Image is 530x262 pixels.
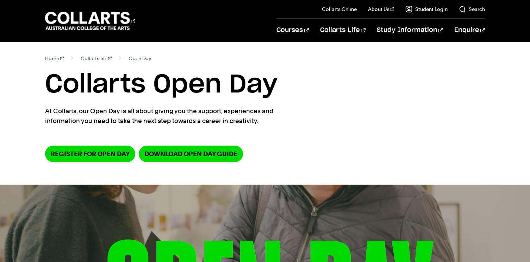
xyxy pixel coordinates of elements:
[454,19,485,42] a: Enquire
[45,106,302,126] p: At Collarts, our Open Day is all about giving you the support, experiences and information you ne...
[405,6,448,13] a: Student Login
[45,53,64,63] a: Home
[139,146,243,162] a: DOWNLOAD OPEN DAY GUIDE
[276,19,308,42] a: Courses
[45,69,485,101] h1: Collarts Open Day
[368,6,394,13] a: About Us
[45,11,135,31] div: Go to homepage
[45,146,135,162] a: Register for Open Day
[129,53,151,63] span: Open Day
[322,6,357,13] a: Collarts Online
[320,19,366,42] a: Collarts Life
[377,19,443,42] a: Study Information
[459,6,485,13] a: Search
[81,53,112,63] a: Collarts life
